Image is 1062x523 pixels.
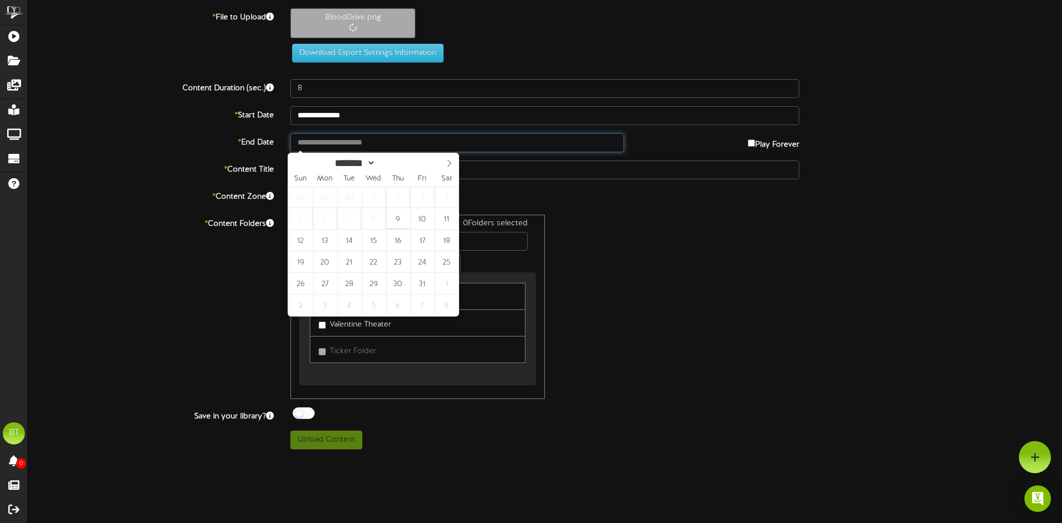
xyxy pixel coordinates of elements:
[337,294,361,316] span: November 4, 2025
[386,175,410,183] span: Thu
[435,294,459,316] span: November 8, 2025
[289,230,313,251] span: October 12, 2025
[290,431,362,449] button: Upload Content
[319,315,391,330] label: Valentine Theater
[410,251,434,273] span: October 24, 2025
[435,251,459,273] span: October 25, 2025
[362,230,386,251] span: October 15, 2025
[386,273,410,294] span: October 30, 2025
[287,49,444,57] a: Download Export Settings Information
[410,208,434,230] span: October 10, 2025
[289,208,313,230] span: October 5, 2025
[289,273,313,294] span: October 26, 2025
[337,273,361,294] span: October 28, 2025
[410,187,434,208] span: October 3, 2025
[288,175,313,183] span: Sun
[16,458,26,469] span: 0
[19,106,282,121] label: Start Date
[19,8,282,23] label: File to Upload
[435,187,459,208] span: October 4, 2025
[386,208,410,230] span: October 9, 2025
[410,273,434,294] span: October 31, 2025
[337,175,361,183] span: Tue
[330,347,376,355] span: Ticker Folder
[313,175,337,183] span: Mon
[386,187,410,208] span: October 2, 2025
[19,79,282,94] label: Content Duration (sec.)
[313,273,337,294] span: October 27, 2025
[313,230,337,251] span: October 13, 2025
[290,160,799,179] input: Title of this Content
[19,215,282,230] label: Content Folders
[362,208,386,230] span: October 8, 2025
[386,251,410,273] span: October 23, 2025
[748,133,799,151] label: Play Forever
[337,251,361,273] span: October 21, 2025
[19,188,282,203] label: Content Zone
[361,175,386,183] span: Wed
[337,187,361,208] span: September 30, 2025
[337,230,361,251] span: October 14, 2025
[362,294,386,316] span: November 5, 2025
[434,175,459,183] span: Sat
[319,322,326,329] input: Valentine Theater
[319,348,326,355] input: Ticker Folder
[386,294,410,316] span: November 6, 2025
[748,139,755,147] input: Play Forever
[410,230,434,251] span: October 17, 2025
[19,407,282,422] label: Save in your library?
[289,251,313,273] span: October 19, 2025
[362,187,386,208] span: October 1, 2025
[337,208,361,230] span: October 7, 2025
[289,187,313,208] span: September 28, 2025
[313,187,337,208] span: September 29, 2025
[435,273,459,294] span: November 1, 2025
[1024,485,1051,512] div: Open Intercom Messenger
[19,160,282,175] label: Content Title
[386,230,410,251] span: October 16, 2025
[289,294,313,316] span: November 2, 2025
[3,422,25,444] div: BT
[410,294,434,316] span: November 7, 2025
[376,157,415,169] input: Year
[435,208,459,230] span: October 11, 2025
[435,230,459,251] span: October 18, 2025
[362,273,386,294] span: October 29, 2025
[362,251,386,273] span: October 22, 2025
[19,133,282,148] label: End Date
[410,175,434,183] span: Fri
[313,294,337,316] span: November 3, 2025
[313,208,337,230] span: October 6, 2025
[292,44,444,63] button: Download Export Settings Information
[313,251,337,273] span: October 20, 2025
